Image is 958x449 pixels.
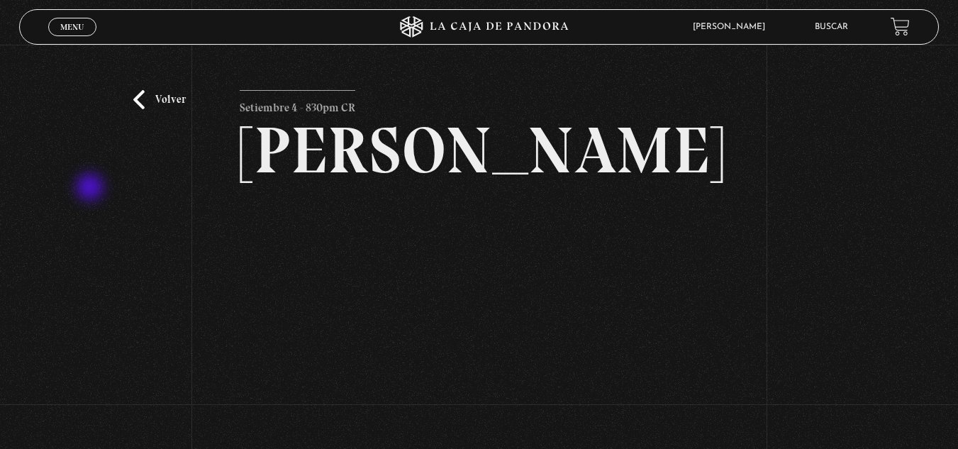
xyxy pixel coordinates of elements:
[891,17,910,36] a: View your shopping cart
[60,23,84,31] span: Menu
[55,34,89,44] span: Cerrar
[133,90,186,109] a: Volver
[815,23,848,31] a: Buscar
[686,23,779,31] span: [PERSON_NAME]
[240,118,718,183] h2: [PERSON_NAME]
[240,90,355,118] p: Setiembre 4 - 830pm CR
